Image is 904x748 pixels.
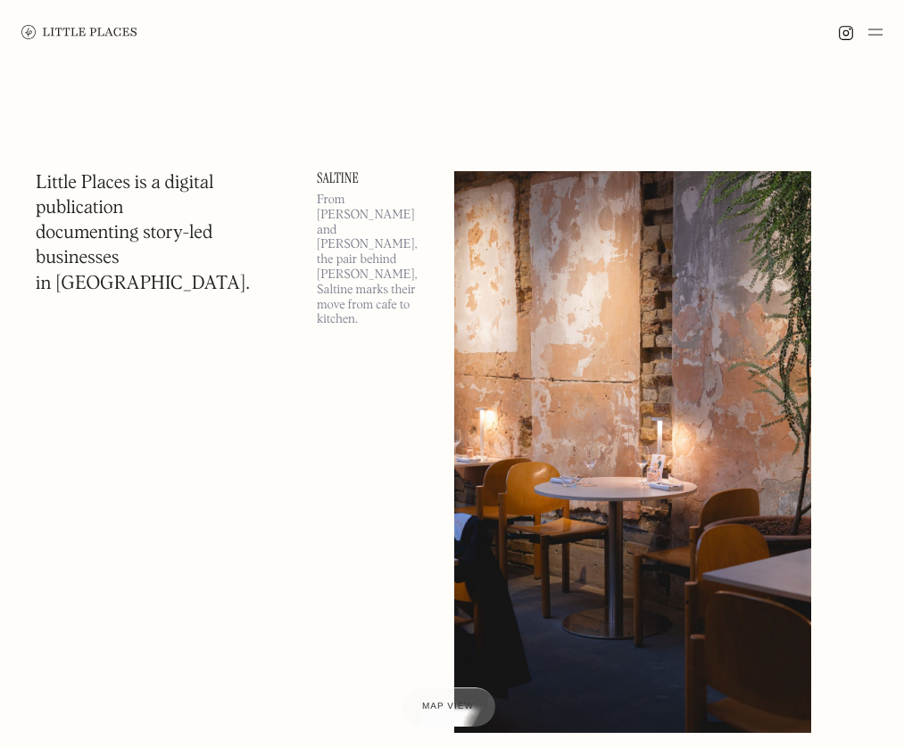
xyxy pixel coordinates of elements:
img: Saltine [454,171,811,733]
a: Saltine [317,171,433,185]
p: From [PERSON_NAME] and [PERSON_NAME], the pair behind [PERSON_NAME], Saltine marks their move fro... [317,193,433,327]
span: Map view [422,702,474,711]
h1: Little Places is a digital publication documenting story-led businesses in [GEOGRAPHIC_DATA]. [36,171,281,297]
a: Map view [401,687,495,727]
